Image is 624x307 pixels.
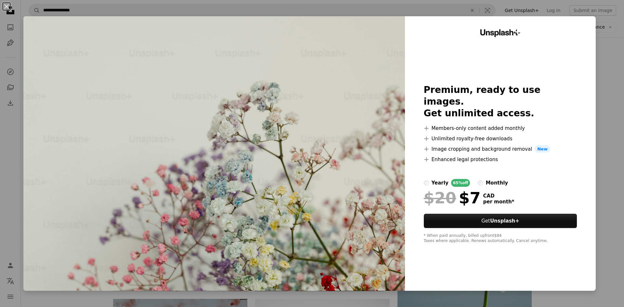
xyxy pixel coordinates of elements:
input: monthly [478,180,483,185]
input: yearly65%off [424,180,429,185]
button: GetUnsplash+ [424,214,577,228]
span: $20 [424,189,456,206]
div: monthly [486,179,508,187]
h2: Premium, ready to use images. Get unlimited access. [424,84,577,119]
li: Enhanced legal protections [424,156,577,163]
div: $7 [424,189,481,206]
li: Unlimited royalty-free downloads [424,135,577,143]
span: CAD [483,193,514,199]
li: Members-only content added monthly [424,124,577,132]
span: per month * [483,199,514,205]
div: yearly [432,179,448,187]
div: * When paid annually, billed upfront $84 Taxes where applicable. Renews automatically. Cancel any... [424,233,577,244]
li: Image cropping and background removal [424,145,577,153]
strong: Unsplash+ [490,218,519,224]
span: New [535,145,550,153]
div: 65% off [451,179,470,187]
